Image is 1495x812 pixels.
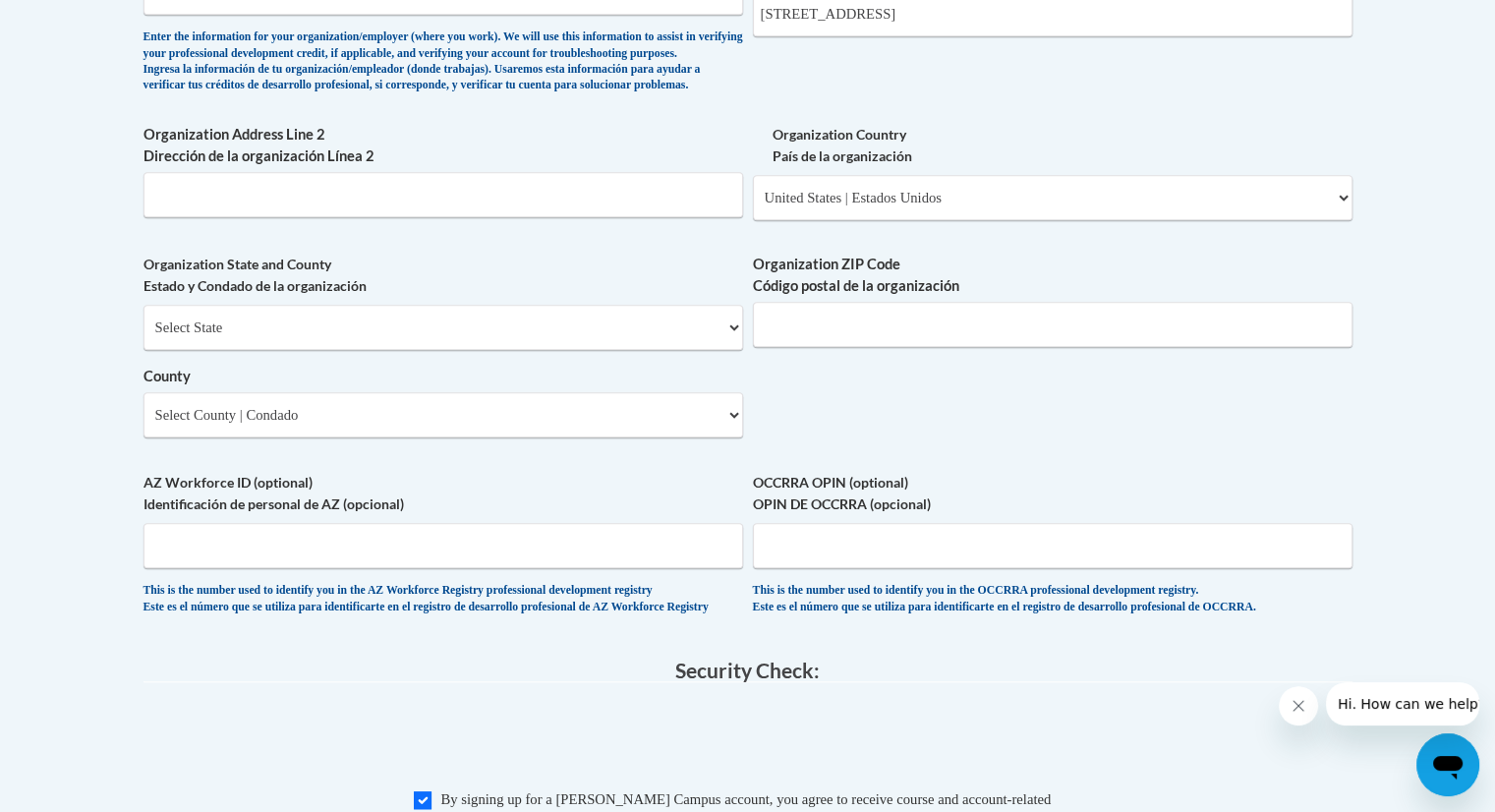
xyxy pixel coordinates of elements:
iframe: reCAPTCHA [599,702,897,779]
iframe: Close message [1279,686,1318,725]
iframe: Message from company [1326,682,1479,725]
input: Metadata input [753,302,1352,347]
label: OCCRRA OPIN (optional) OPIN DE OCCRRA (opcional) [753,472,1352,515]
div: Enter the information for your organization/employer (where you work). We will use this informati... [144,29,743,94]
label: Organization State and County Estado y Condado de la organización [144,254,743,297]
span: Hi. How can we help? [12,14,159,29]
div: This is the number used to identify you in the OCCRRA professional development registry. Este es ... [753,583,1352,615]
iframe: Button to launch messaging window [1416,733,1479,796]
label: Organization ZIP Code Código postal de la organización [753,254,1352,297]
label: Organization Country País de la organización [753,124,1352,167]
div: This is the number used to identify you in the AZ Workforce Registry professional development reg... [144,583,743,615]
label: Organization Address Line 2 Dirección de la organización Línea 2 [144,124,743,167]
label: County [144,366,743,387]
input: Metadata input [144,172,743,217]
span: Security Check: [675,658,820,682]
label: AZ Workforce ID (optional) Identificación de personal de AZ (opcional) [144,472,743,515]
